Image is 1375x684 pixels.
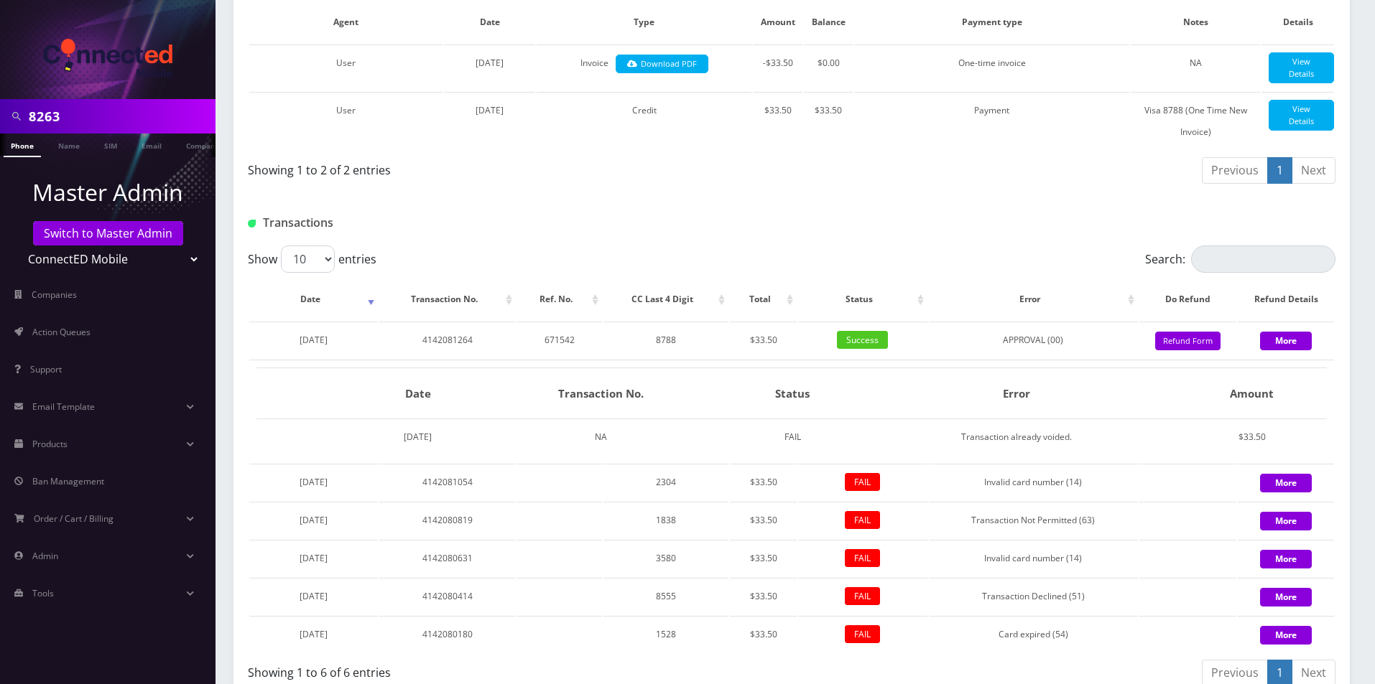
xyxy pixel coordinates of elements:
[300,552,328,564] span: [DATE]
[43,39,172,78] img: ConnectED Mobile
[845,473,880,491] span: FAIL
[32,289,77,301] span: Companies
[1261,1,1334,43] th: Details
[1191,245,1335,273] input: Search:
[379,464,516,500] td: 4142081054
[1260,626,1312,645] button: More
[1238,278,1334,320] th: Refund Details
[845,549,880,567] span: FAIL
[537,92,751,150] td: Credit
[929,616,1139,652] td: Card expired (54)
[730,502,797,538] td: $33.50
[248,216,596,230] h1: Transactions
[1155,332,1221,351] button: Refund Form
[300,514,328,526] span: [DATE]
[537,1,751,43] th: Type
[300,334,328,346] span: [DATE]
[1145,245,1335,273] label: Search:
[248,156,781,179] div: Showing 1 to 2 of 2 entries
[97,133,124,156] a: SIM
[32,438,68,450] span: Products
[379,540,516,576] td: 4142080631
[1269,100,1334,131] a: View Details
[1177,419,1327,456] td: $33.50
[249,92,443,150] td: User
[4,133,41,157] a: Phone
[473,419,730,456] td: NA
[1131,1,1260,43] th: Notes
[364,368,473,419] th: Date
[1131,44,1260,90] td: NA
[929,502,1139,538] td: Transaction Not Permitted (63)
[517,322,602,358] td: 671542
[51,133,87,156] a: Name
[1131,92,1260,150] td: Visa 8788 (One Time New Invoice)
[34,512,114,525] span: Order / Cart / Billing
[856,368,1177,419] th: Error
[730,419,856,456] td: FAIL
[929,578,1139,614] td: Transaction Declined (51)
[300,628,328,640] span: [DATE]
[845,511,880,529] span: FAIL
[730,616,797,652] td: $33.50
[856,419,1177,456] td: Transaction already voided.
[804,92,853,150] td: $33.50
[603,616,728,652] td: 1528
[837,331,888,349] span: Success
[603,578,728,614] td: 8555
[248,658,781,681] div: Showing 1 to 6 of 6 entries
[476,57,504,69] span: [DATE]
[854,1,1129,43] th: Payment type
[1202,157,1268,184] a: Previous
[1177,368,1327,419] th: Amount
[730,322,797,358] td: $33.50
[517,278,602,320] th: Ref. No.: activate to sort column ascending
[603,502,728,538] td: 1838
[1267,157,1292,184] a: 1
[616,55,708,74] a: Download PDF
[32,587,54,599] span: Tools
[379,578,516,614] td: 4142080414
[32,550,58,562] span: Admin
[249,1,443,43] th: Agent
[248,245,376,273] label: Show entries
[730,368,856,419] th: Status
[603,278,728,320] th: CC Last 4 Digit: activate to sort column ascending
[364,419,473,456] td: [DATE]
[249,278,378,320] th: Date: activate to sort column ascending
[845,587,880,605] span: FAIL
[854,44,1129,90] td: One-time invoice
[1260,512,1312,530] button: More
[1260,550,1312,568] button: More
[753,1,802,43] th: Amount
[929,278,1139,320] th: Error: activate to sort column ascending
[29,103,212,130] input: Search in Company
[249,44,443,90] td: User
[929,464,1139,500] td: Invalid card number (14)
[804,1,853,43] th: Balance
[33,221,183,245] a: Switch to Master Admin
[1260,588,1312,606] button: More
[929,322,1139,358] td: APPROVAL (00)
[379,616,516,652] td: 4142080180
[730,578,797,614] td: $33.50
[281,245,335,273] select: Showentries
[379,278,516,320] th: Transaction No.: activate to sort column ascending
[179,133,227,156] a: Company
[444,1,535,43] th: Date
[753,92,802,150] td: $33.50
[248,220,256,228] img: Transactions
[1260,332,1312,350] button: More
[32,400,95,413] span: Email Template
[603,464,728,500] td: 2304
[730,278,797,320] th: Total: activate to sort column ascending
[537,44,751,90] td: Invoice
[798,278,927,320] th: Status: activate to sort column ascending
[603,540,728,576] td: 3580
[730,464,797,500] td: $33.50
[134,133,169,156] a: Email
[1292,157,1335,184] a: Next
[845,625,880,643] span: FAIL
[379,322,516,358] td: 4142081264
[804,44,853,90] td: $0.00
